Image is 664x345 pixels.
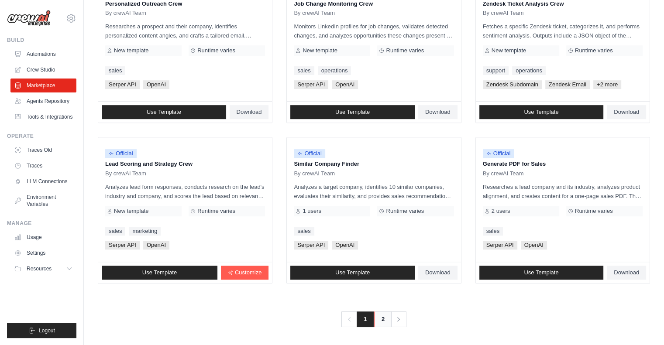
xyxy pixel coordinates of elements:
[197,47,235,54] span: Runtime varies
[10,79,76,92] a: Marketplace
[10,159,76,173] a: Traces
[105,149,137,158] span: Official
[10,190,76,211] a: Environment Variables
[483,149,514,158] span: Official
[290,266,415,280] a: Use Template
[105,241,140,249] span: Serper API
[512,66,546,75] a: operations
[237,109,262,116] span: Download
[294,241,328,249] span: Serper API
[10,47,76,61] a: Automations
[197,208,235,215] span: Runtime varies
[483,241,517,249] span: Serper API
[294,66,314,75] a: sales
[425,109,451,116] span: Download
[294,170,335,177] span: By crewAI Team
[593,80,621,89] span: +2 more
[235,269,261,276] span: Customize
[10,230,76,244] a: Usage
[294,80,328,89] span: Serper API
[7,220,76,227] div: Manage
[105,227,125,236] a: sales
[7,37,76,44] div: Build
[105,170,146,177] span: By crewAI Team
[290,105,415,119] a: Use Template
[147,109,181,116] span: Use Template
[105,182,265,201] p: Analyzes lead form responses, conducts research on the lead's industry and company, and scores th...
[524,269,558,276] span: Use Template
[143,241,169,249] span: OpenAI
[386,47,424,54] span: Runtime varies
[10,174,76,188] a: LLM Connections
[483,66,509,75] a: support
[614,109,639,116] span: Download
[143,80,169,89] span: OpenAI
[607,105,646,119] a: Download
[114,47,148,54] span: New template
[294,10,335,17] span: By crewAI Team
[294,160,454,168] p: Similar Company Finder
[105,22,265,40] p: Researches a prospect and their company, identifies personalized content angles, and crafts a tai...
[294,149,325,158] span: Official
[335,109,370,116] span: Use Template
[492,47,526,54] span: New template
[230,105,269,119] a: Download
[479,105,604,119] a: Use Template
[105,160,265,168] p: Lead Scoring and Strategy Crew
[483,160,643,168] p: Generate PDF for Sales
[303,208,321,215] span: 1 users
[418,105,458,119] a: Download
[102,266,217,280] a: Use Template
[10,246,76,260] a: Settings
[129,227,161,236] a: marketing
[335,269,370,276] span: Use Template
[10,63,76,77] a: Crew Studio
[492,208,510,215] span: 2 users
[483,10,524,17] span: By crewAI Team
[10,110,76,124] a: Tools & Integrations
[27,265,52,272] span: Resources
[483,22,643,40] p: Fetches a specific Zendesk ticket, categorizes it, and performs sentiment analysis. Outputs inclu...
[524,109,558,116] span: Use Template
[294,22,454,40] p: Monitors LinkedIn profiles for job changes, validates detected changes, and analyzes opportunitie...
[374,311,392,327] a: 2
[303,47,337,54] span: New template
[575,47,613,54] span: Runtime varies
[105,66,125,75] a: sales
[418,266,458,280] a: Download
[483,80,542,89] span: Zendesk Subdomain
[521,241,547,249] span: OpenAI
[545,80,590,89] span: Zendesk Email
[10,262,76,276] button: Resources
[357,311,374,327] span: 1
[607,266,646,280] a: Download
[425,269,451,276] span: Download
[479,266,604,280] a: Use Template
[221,266,268,280] a: Customize
[318,66,351,75] a: operations
[7,10,51,27] img: Logo
[483,170,524,177] span: By crewAI Team
[294,227,314,236] a: sales
[39,327,55,334] span: Logout
[102,105,226,119] a: Use Template
[483,227,503,236] a: sales
[575,208,613,215] span: Runtime varies
[142,269,177,276] span: Use Template
[332,241,358,249] span: OpenAI
[483,182,643,201] p: Researches a lead company and its industry, analyzes product alignment, and creates content for a...
[10,94,76,108] a: Agents Repository
[7,133,76,140] div: Operate
[332,80,358,89] span: OpenAI
[7,323,76,338] button: Logout
[294,182,454,201] p: Analyzes a target company, identifies 10 similar companies, evaluates their similarity, and provi...
[114,208,148,215] span: New template
[614,269,639,276] span: Download
[386,208,424,215] span: Runtime varies
[10,143,76,157] a: Traces Old
[105,10,146,17] span: By crewAI Team
[105,80,140,89] span: Serper API
[341,311,406,327] nav: Pagination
